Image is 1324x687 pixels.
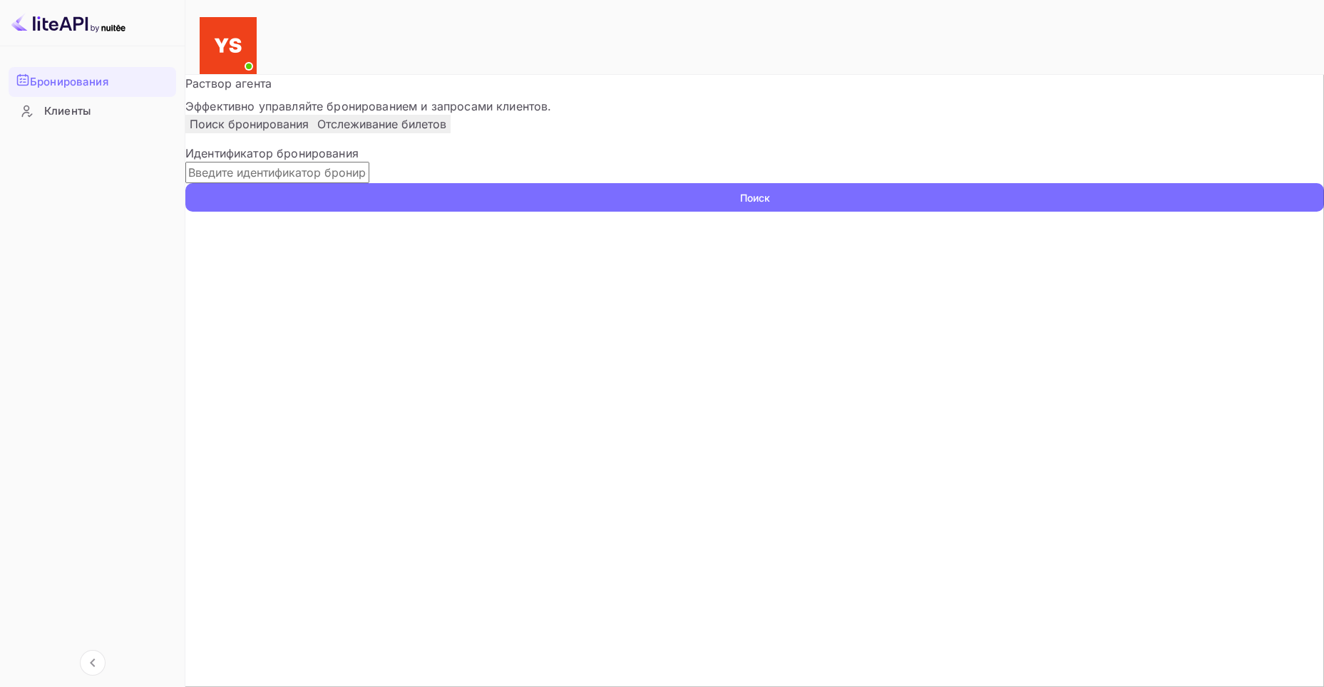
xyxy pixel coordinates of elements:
ya-tr-span: Клиенты [44,103,91,120]
div: Бронирования [9,67,176,97]
button: Поиск [185,183,1324,212]
a: Бронирования [9,67,176,95]
ya-tr-span: Поиск [740,190,770,205]
ya-tr-span: Эффективно управляйте бронированием и запросами клиентов. [185,99,552,113]
a: Клиенты [9,98,176,124]
img: Служба Поддержки Яндекса [200,17,257,74]
ya-tr-span: Отслеживание билетов [317,117,446,131]
input: Введите идентификатор бронирования (например, 63782194) [185,162,369,183]
ya-tr-span: Раствор агента [185,76,272,91]
ya-tr-span: Поиск бронирования [190,117,309,131]
ya-tr-span: Бронирования [30,74,108,91]
button: Свернуть навигацию [80,650,106,676]
img: Логотип LiteAPI [11,11,125,34]
ya-tr-span: Идентификатор бронирования [185,146,359,160]
div: Клиенты [9,98,176,125]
